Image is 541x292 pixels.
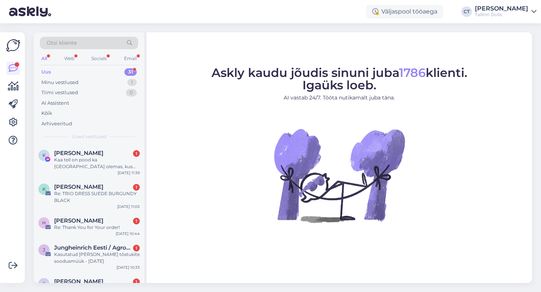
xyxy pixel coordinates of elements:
img: No Chat active [272,108,407,243]
div: Minu vestlused [41,79,79,86]
span: A [42,281,46,286]
p: AI vastab 24/7. Tööta nutikamalt juba täna. [212,94,467,102]
span: H [42,220,46,226]
div: Uus [41,68,51,76]
span: Otsi kliente [47,39,77,47]
div: CT [461,6,472,17]
div: 1 [133,245,140,251]
div: Email [122,54,138,63]
span: Jungheinrich Eesti / Agrovaru AS [54,244,132,251]
div: Kasutatud [PERSON_NAME] tõstukite soodusmüük - [DATE] [54,251,140,265]
div: Arhiveeritud [41,120,72,128]
a: [PERSON_NAME]Tallinn Dolls [475,6,536,18]
span: Uued vestlused [72,133,107,140]
div: 31 [124,68,137,76]
img: Askly Logo [6,38,20,53]
div: [DATE] 10:33 [116,265,140,270]
span: Kristel Kabral [54,150,103,157]
div: [PERSON_NAME] [475,6,528,12]
div: Tallinn Dolls [475,12,528,18]
span: Askly kaudu jõudis sinuni juba klienti. Igaüks loeb. [212,65,467,92]
div: [DATE] 11:39 [118,170,140,176]
div: Tiimi vestlused [41,89,78,96]
span: Heidi Uustalu [54,217,103,224]
div: [DATE] 10:44 [116,231,140,236]
div: Socials [90,54,108,63]
span: Kristi [54,184,103,190]
div: [DATE] 11:05 [117,204,140,209]
span: K [42,152,46,158]
div: Re: Thank You for Your order! [54,224,140,231]
span: K [42,186,46,192]
div: Web [63,54,76,63]
div: 1 [133,278,140,285]
div: 0 [126,89,137,96]
div: 1 [127,79,137,86]
span: Anastassia Medkova [54,278,103,285]
div: Väljaspool tööaega [366,5,443,18]
div: 1 [133,184,140,191]
div: Re: TRIO DRESS SUEDE BURGUNDY BLACK [54,190,140,204]
div: Kaa teil on pood ka [GEOGRAPHIC_DATA] olemas, kus saaks riideid proovida? [54,157,140,170]
span: J [43,247,45,253]
div: Kõik [41,110,52,117]
div: AI Assistent [41,99,69,107]
span: 1786 [399,65,426,80]
div: 1 [133,218,140,224]
div: All [40,54,48,63]
div: 1 [133,150,140,157]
